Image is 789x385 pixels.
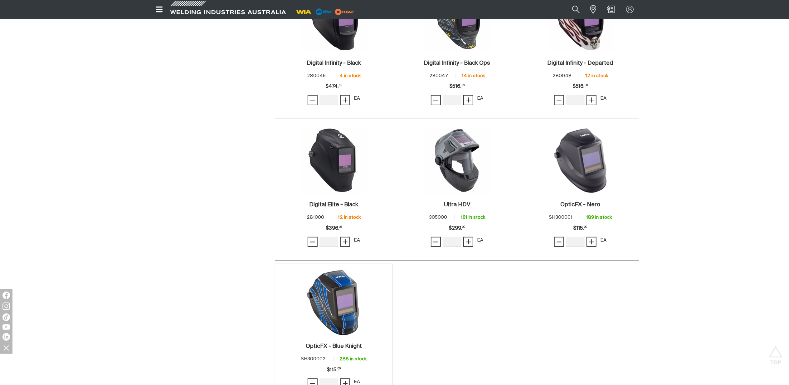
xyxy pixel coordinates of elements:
[585,73,608,78] span: 12 in stock
[325,80,342,93] div: Price
[465,95,471,105] span: +
[433,237,439,247] span: −
[584,226,587,228] sup: 00
[326,222,342,235] div: Price
[338,215,361,220] span: 12 in stock
[300,269,367,336] img: OpticFX - Blue Knight
[2,324,10,330] img: YouTube
[325,80,342,93] span: $474.
[600,237,606,244] div: EA
[354,237,360,244] div: EA
[300,127,367,194] img: Digital Elite - Black
[769,346,783,360] button: Scroll to top
[342,237,348,247] span: +
[339,73,361,78] span: 4 in stock
[310,237,316,247] span: −
[573,222,587,235] div: Price
[2,333,10,341] img: LinkedIn
[547,127,614,194] img: OpticFX - Nero
[333,9,356,14] a: miller
[310,95,316,105] span: −
[307,60,361,67] a: Digital Infinity - Black
[606,6,616,13] a: Shopping cart (0 product(s))
[339,226,342,228] sup: 23
[565,2,587,17] button: Search products
[444,202,470,207] h2: Ultra HDV
[461,215,485,220] span: 161 in stock
[424,60,490,66] h2: Digital Infinity - Black Ops
[477,95,483,102] div: EA
[306,343,362,349] h2: OpticFX - Blue Knight
[2,302,10,310] img: Instagram
[465,237,471,247] span: +
[429,215,447,220] span: 305000
[339,357,367,361] span: 288 in stock
[424,127,490,194] img: Ultra HDV
[573,222,587,235] span: $115.
[307,60,361,66] h2: Digital Infinity - Black
[553,73,572,78] span: 280048
[2,313,10,321] img: TikTok
[547,60,613,66] h2: Digital Infinity - Departed
[309,202,358,207] h2: Digital Elite - Black
[572,80,588,93] div: Price
[477,237,483,244] div: EA
[600,95,606,102] div: EA
[307,215,324,220] span: 281000
[449,222,465,235] span: $299.
[572,80,588,93] span: $516.
[327,364,341,376] div: Price
[342,95,348,105] span: +
[449,80,465,93] div: Price
[339,84,342,87] sup: 05
[547,60,613,67] a: Digital Infinity - Departed
[301,357,326,361] span: SH300002
[560,202,600,207] h2: OpticFX - Nero
[338,367,341,370] sup: 00
[558,2,587,17] input: Product name or item number...
[589,95,595,105] span: +
[462,73,485,78] span: 14 in stock
[424,60,490,67] a: Digital Infinity - Black Ops
[429,73,448,78] span: 280047
[585,84,588,87] sup: 50
[444,201,470,208] a: Ultra HDV
[309,201,358,208] a: Digital Elite - Black
[307,73,326,78] span: 280045
[589,237,595,247] span: +
[327,364,341,376] span: $115.
[354,95,360,102] div: EA
[461,84,465,87] sup: 50
[449,80,465,93] span: $516.
[326,222,342,235] span: $396.
[449,222,465,235] div: Price
[556,95,562,105] span: −
[586,215,612,220] span: 189 in stock
[560,201,600,208] a: OpticFX - Nero
[2,292,10,299] img: Facebook
[333,7,356,17] img: miller
[306,343,362,350] a: OpticFX - Blue Knight
[549,215,572,220] span: SH300001
[433,95,439,105] span: −
[556,237,562,247] span: −
[1,342,12,353] img: hide socials
[462,226,465,228] sup: 00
